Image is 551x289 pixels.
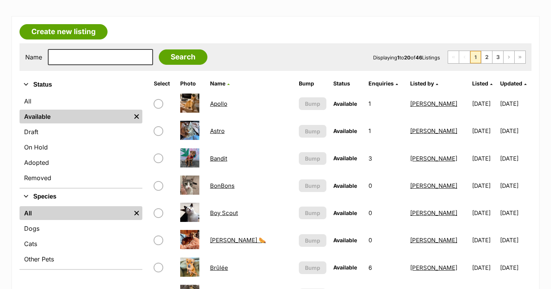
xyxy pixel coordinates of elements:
td: [DATE] [469,118,499,144]
span: Bump [305,182,320,190]
span: Listed [472,80,488,87]
a: Page 2 [481,51,492,63]
a: BonBons [210,182,235,189]
div: Species [20,205,142,269]
strong: 1 [397,54,399,61]
a: Enquiries [368,80,398,87]
td: [DATE] [500,255,531,281]
span: Bump [305,236,320,245]
td: [DATE] [469,227,499,253]
span: Bump [305,264,320,272]
td: [DATE] [500,172,531,199]
button: Bump [299,97,326,110]
span: Available [333,210,357,216]
span: Available [333,128,357,134]
a: Cats [20,237,142,251]
td: [DATE] [500,200,531,226]
button: Bump [299,207,326,219]
a: Apollo [210,100,227,107]
strong: 20 [404,54,411,61]
a: Other Pets [20,252,142,266]
a: Last page [515,51,525,63]
span: Displaying to of Listings [373,54,440,61]
a: [PERSON_NAME] [410,182,457,189]
div: Status [20,93,142,188]
a: Brûlée [210,264,228,271]
td: [DATE] [469,255,499,281]
td: 1 [365,90,406,117]
a: [PERSON_NAME] [410,236,457,244]
td: [DATE] [469,172,499,199]
a: Listed [472,80,492,87]
span: Updated [500,80,522,87]
a: [PERSON_NAME] [410,127,457,135]
td: 6 [365,255,406,281]
button: Bump [299,152,326,165]
span: Available [333,264,357,271]
span: Available [333,155,357,161]
a: Updated [500,80,527,87]
a: [PERSON_NAME] [410,155,457,162]
img: Brûlée [180,258,199,277]
a: Available [20,110,131,123]
td: [DATE] [469,145,499,172]
a: [PERSON_NAME] [410,264,457,271]
span: Available [333,100,357,107]
td: 0 [365,200,406,226]
td: 3 [365,145,406,172]
td: 0 [365,172,406,199]
th: Status [330,77,365,90]
a: Removed [20,171,142,185]
th: Select [151,77,176,90]
a: Next page [504,51,514,63]
td: [DATE] [469,90,499,117]
td: 0 [365,227,406,253]
button: Species [20,192,142,202]
button: Bump [299,261,326,274]
button: Status [20,80,142,90]
span: Bump [305,127,320,135]
button: Bump [299,125,326,138]
span: Bump [305,154,320,163]
td: [DATE] [500,90,531,117]
a: Dogs [20,222,142,235]
a: [PERSON_NAME] 🌭 [210,236,266,244]
span: Listed by [410,80,434,87]
a: All [20,206,131,220]
nav: Pagination [448,51,526,64]
a: [PERSON_NAME] [410,100,457,107]
span: Page 1 [470,51,481,63]
a: [PERSON_NAME] [410,209,457,217]
span: Available [333,237,357,243]
input: Search [159,49,207,65]
a: Name [210,80,230,87]
td: 1 [365,118,406,144]
a: Adopted [20,156,142,169]
a: Create new listing [20,24,108,39]
td: [DATE] [500,227,531,253]
a: On Hold [20,140,142,154]
a: Remove filter [131,206,142,220]
button: Bump [299,179,326,192]
strong: 46 [416,54,422,61]
a: Remove filter [131,110,142,123]
span: Available [333,182,357,189]
th: Bump [296,77,329,90]
a: Bandit [210,155,227,162]
td: [DATE] [469,200,499,226]
button: Bump [299,234,326,247]
td: [DATE] [500,145,531,172]
span: Bump [305,209,320,217]
label: Name [25,54,42,61]
th: Photo [177,77,206,90]
span: Previous page [459,51,470,63]
span: First page [448,51,459,63]
a: Boy Scout [210,209,238,217]
a: Astro [210,127,225,135]
span: Name [210,80,225,87]
a: Listed by [410,80,438,87]
a: All [20,94,142,108]
td: [DATE] [500,118,531,144]
span: Bump [305,100,320,108]
span: translation missing: en.admin.listings.index.attributes.enquiries [368,80,394,87]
